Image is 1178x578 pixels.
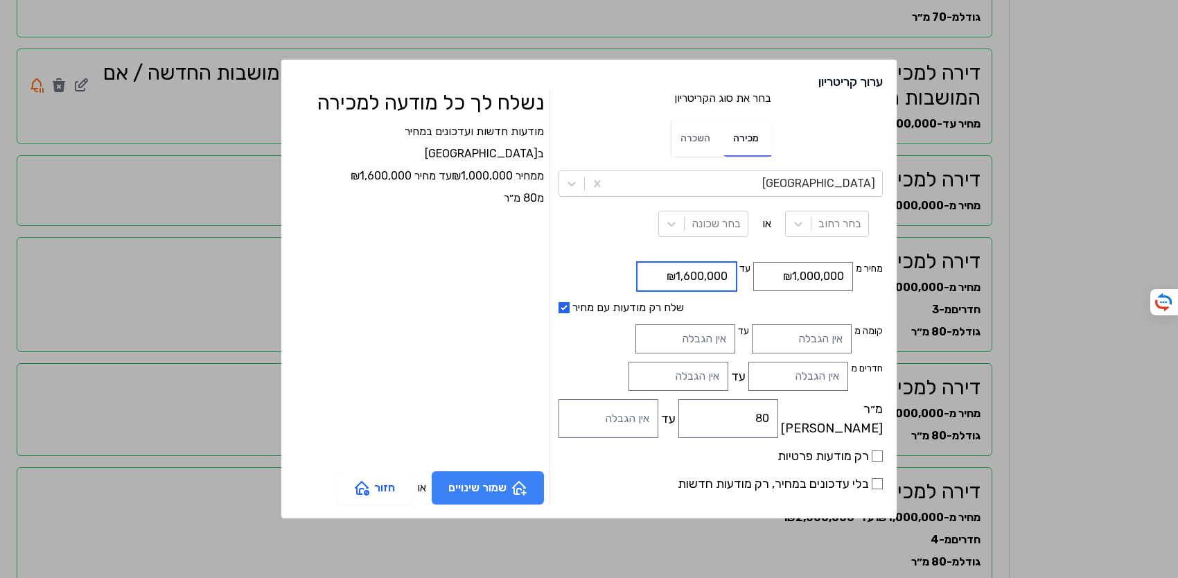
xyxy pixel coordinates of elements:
input: שלח רק מודעות עם מחיר [559,302,570,313]
label: חדרים מ [851,362,883,391]
nav: Tabs [671,121,771,157]
input: אין הגבלה [678,399,778,438]
button: שמור שינויים [432,471,544,505]
div: ממחיר ₪1,000,000 עד מחיר ₪1,600,000 [295,168,544,184]
div: מודעות חדשות ועדכונים במחיר [295,123,544,140]
input: אין הגבלה [637,262,737,291]
div: ב [GEOGRAPHIC_DATA] [295,146,544,162]
label: קומה מ [854,324,883,353]
input: בלי עדכונים במחיר, רק מודעות חדשות [872,478,883,489]
input: אין הגבלה [748,362,848,391]
h2: ערוך קריטריון [295,73,883,90]
label: עד [661,409,676,428]
input: אין הגבלה [753,262,853,291]
label: בלי עדכונים במחיר, רק מודעות חדשות [559,474,883,493]
label: עד [731,367,746,386]
h2: נשלח לך כל מודעה למכירה [295,90,544,115]
input: אין הגבלה [628,362,728,391]
input: אין הגבלה [635,324,735,353]
div: בחר את סוג הקריטריון [671,90,771,170]
label: מ״ר [PERSON_NAME] [781,399,883,438]
span: מכירה [733,132,759,144]
span: או [417,480,426,496]
div: או [762,216,771,232]
label: עד [738,324,749,353]
input: אין הגבלה [752,324,852,353]
input: רק מודעות פרטיות [872,450,883,462]
input: אין הגבלה [559,399,658,438]
span: השכרה [680,132,710,144]
label: רק מודעות פרטיות [559,446,883,466]
label: עד [739,262,750,291]
button: חזור [337,471,412,505]
label: שלח רק מודעות עם מחיר [559,299,883,316]
div: מ80 מ״ר [295,190,544,207]
label: מחיר מ [856,262,883,291]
